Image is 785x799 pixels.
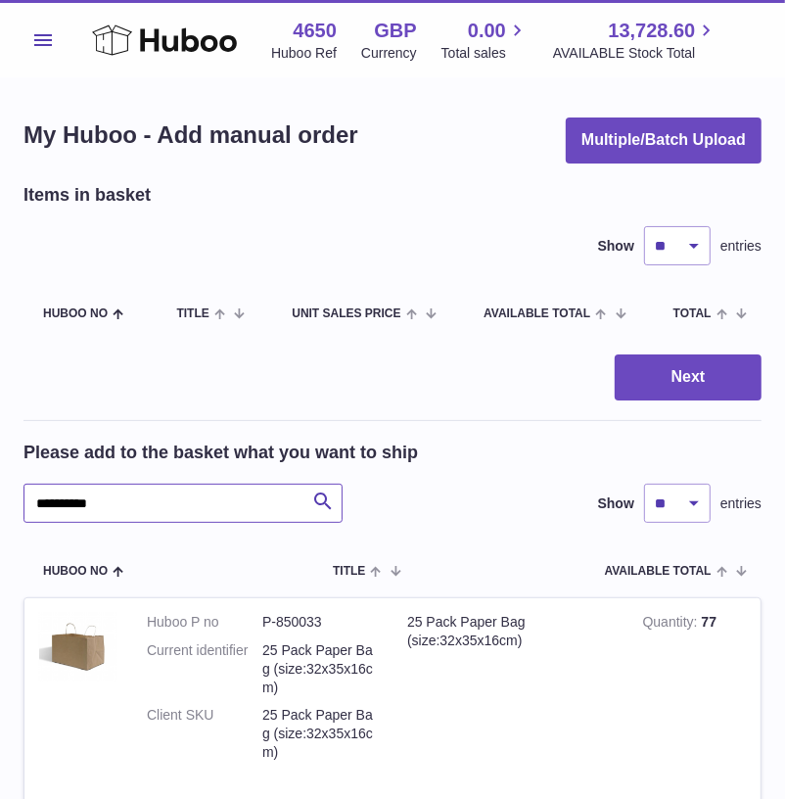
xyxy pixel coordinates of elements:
[615,354,762,400] button: Next
[643,614,702,634] strong: Quantity
[39,613,117,681] img: 25 Pack Paper Bag (size:32x35x16cm)
[43,307,108,320] span: Huboo no
[566,117,762,164] button: Multiple/Batch Upload
[333,565,365,578] span: Title
[23,183,151,207] h2: Items in basket
[271,44,337,63] div: Huboo Ref
[720,494,762,513] span: entries
[262,641,378,697] dd: 25 Pack Paper Bag (size:32x35x16cm)
[293,18,337,44] strong: 4650
[720,237,762,256] span: entries
[374,18,416,44] strong: GBP
[598,494,634,513] label: Show
[553,18,718,63] a: 13,728.60 AVAILABLE Stock Total
[361,44,417,63] div: Currency
[23,441,418,464] h2: Please add to the basket what you want to ship
[147,706,262,762] dt: Client SKU
[484,307,590,320] span: AVAILABLE Total
[628,598,761,786] td: 77
[147,613,262,632] dt: Huboo P no
[262,613,378,632] dd: P-850033
[441,18,529,63] a: 0.00 Total sales
[43,565,108,578] span: Huboo no
[392,598,628,786] td: 25 Pack Paper Bag (size:32x35x16cm)
[605,565,712,578] span: AVAILABLE Total
[176,307,208,320] span: Title
[598,237,634,256] label: Show
[441,44,529,63] span: Total sales
[262,706,378,762] dd: 25 Pack Paper Bag (size:32x35x16cm)
[292,307,400,320] span: Unit Sales Price
[553,44,718,63] span: AVAILABLE Stock Total
[673,307,712,320] span: Total
[608,18,695,44] span: 13,728.60
[23,119,358,151] h1: My Huboo - Add manual order
[147,641,262,697] dt: Current identifier
[468,18,506,44] span: 0.00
